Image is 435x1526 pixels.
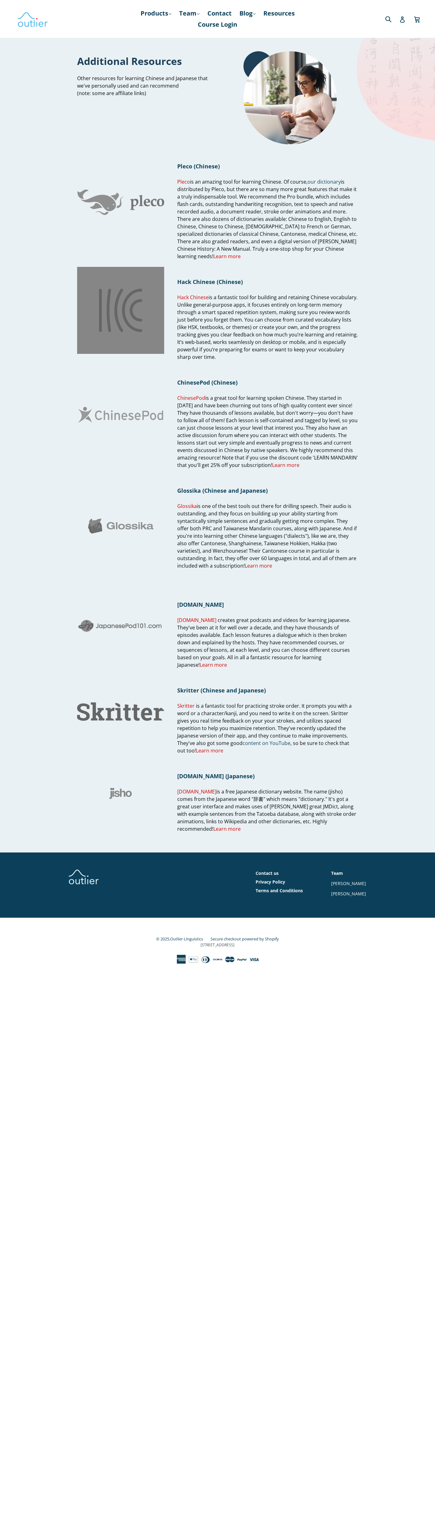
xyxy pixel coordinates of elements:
[177,687,358,694] h1: Skritter (Chinese and Japanese)
[177,379,358,386] h1: ChinesePod (Chinese)
[177,294,209,301] a: Hack Chinese
[177,772,358,780] h1: [DOMAIN_NAME] (Japanese)
[331,891,366,897] a: [PERSON_NAME]
[331,870,343,876] a: Team
[177,278,358,286] h1: Hack Chinese (Chinese)
[200,661,227,668] span: Learn more
[156,936,209,942] small: © 2025,
[177,503,357,569] span: is one of the best tools out there for drilling speech. Their audio is outstanding, and they focu...
[256,879,285,885] a: Privacy Policy
[195,19,240,30] a: Course Login
[308,178,341,185] a: our dictionary
[77,54,213,68] h1: Additional Resources
[213,253,241,260] a: Learn more
[243,740,290,747] a: content on YouTube
[177,503,197,510] a: Glossika
[177,395,205,402] a: ChinesePod
[213,825,241,832] span: Learn more
[384,12,401,25] input: Search
[177,294,358,360] span: is a fantastic tool for building and retaining Chinese vocabulary. Unlike general-purpose apps, i...
[48,942,387,948] p: [STREET_ADDRESS]
[256,888,303,893] a: Terms and Conditions
[177,617,350,668] span: creates great podcasts and videos for learning Japanese. They've been at it for well over a decad...
[177,617,216,624] a: [DOMAIN_NAME]
[177,162,358,170] h1: Pleco (Chinese)
[170,936,203,942] a: Outlier Linguistics
[245,562,272,569] a: Learn more
[236,8,259,19] a: Blog
[177,788,216,795] a: [DOMAIN_NAME]
[177,702,352,754] span: is a fantastic tool for practicing stroke order. It prompts you with a word or a character/kanji,...
[211,936,279,942] a: Secure checkout powered by Shopify
[260,8,298,19] a: Resources
[137,8,174,19] a: Products
[272,462,299,469] a: Learn more
[196,747,223,754] span: Learn more
[177,178,190,185] a: Pleco
[272,462,299,468] span: Learn more
[17,10,48,28] img: Outlier Linguistics
[204,8,235,19] a: Contact
[213,825,241,833] a: Learn more
[177,601,358,608] h1: [DOMAIN_NAME]
[256,870,279,876] a: Contact us
[176,8,203,19] a: Team
[331,880,366,886] a: [PERSON_NAME]
[177,395,205,401] span: ChinesePod
[177,395,358,469] span: is a great tool for learning spoken Chinese. They started in [DATE] and have been churning out to...
[177,487,358,494] h1: Glossika (Chinese and Japanese)
[77,75,208,97] span: Other resources for learning Chinese and Japanese that we've personally used and can recommend (n...
[177,702,195,710] a: Skritter
[177,178,358,260] span: is an amazing tool for learning Chinese. Of course, is distributed by Pleco, but there are so man...
[177,788,356,833] span: is a free Japanese dictionary website. The name (jisho) comes from the Japanese word "辞書" which m...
